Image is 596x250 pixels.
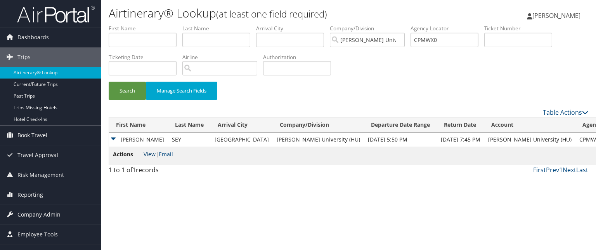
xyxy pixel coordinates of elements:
[330,24,411,32] label: Company/Division
[109,165,220,178] div: 1 to 1 of records
[109,117,168,133] th: First Name: activate to sort column ascending
[559,166,563,174] a: 1
[484,133,575,147] td: [PERSON_NAME] University (HU)
[17,47,31,67] span: Trips
[211,117,273,133] th: Arrival City: activate to sort column ascending
[273,117,364,133] th: Company/Division
[17,5,95,23] img: airportal-logo.png
[168,117,211,133] th: Last Name: activate to sort column ascending
[211,133,273,147] td: [GEOGRAPHIC_DATA]
[17,225,58,244] span: Employee Tools
[543,108,588,117] a: Table Actions
[168,133,211,147] td: SEY
[17,185,43,205] span: Reporting
[546,166,559,174] a: Prev
[109,24,182,32] label: First Name
[263,53,337,61] label: Authorization
[109,5,428,21] h1: Airtinerary® Lookup
[364,133,437,147] td: [DATE] 5:50 PM
[159,150,173,158] a: Email
[144,150,156,158] a: View
[216,7,327,20] small: (at least one field required)
[17,205,61,224] span: Company Admin
[144,150,173,158] span: |
[576,166,588,174] a: Last
[132,166,136,174] span: 1
[437,117,484,133] th: Return Date: activate to sort column ascending
[484,117,575,133] th: Account: activate to sort column ascending
[17,145,58,165] span: Travel Approval
[17,28,49,47] span: Dashboards
[17,165,64,185] span: Risk Management
[256,24,330,32] label: Arrival City
[109,53,182,61] label: Ticketing Date
[182,24,256,32] label: Last Name
[109,82,146,100] button: Search
[563,166,576,174] a: Next
[113,150,142,159] span: Actions
[364,117,437,133] th: Departure Date Range: activate to sort column ascending
[532,11,580,20] span: [PERSON_NAME]
[437,133,484,147] td: [DATE] 7:45 PM
[109,133,168,147] td: [PERSON_NAME]
[146,82,217,100] button: Manage Search Fields
[17,126,47,145] span: Book Travel
[484,24,558,32] label: Ticket Number
[182,53,263,61] label: Airline
[273,133,364,147] td: [PERSON_NAME] University (HU)
[533,166,546,174] a: First
[527,4,588,27] a: [PERSON_NAME]
[411,24,484,32] label: Agency Locator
